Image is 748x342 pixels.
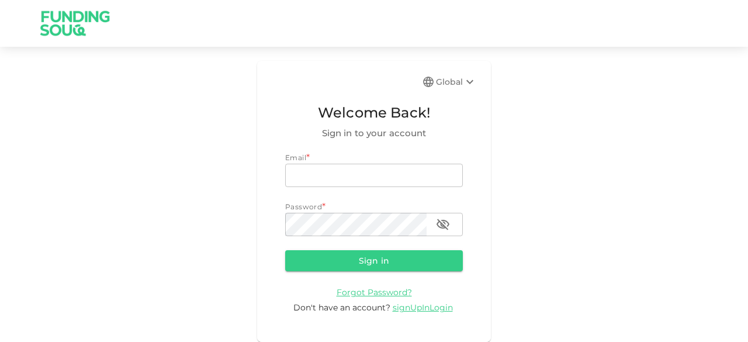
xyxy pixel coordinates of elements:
[337,287,412,298] span: Forgot Password?
[285,126,463,140] span: Sign in to your account
[393,302,453,313] span: signUpInLogin
[285,250,463,271] button: Sign in
[436,75,477,89] div: Global
[285,213,427,236] input: password
[293,302,390,313] span: Don't have an account?
[285,102,463,124] span: Welcome Back!
[285,153,306,162] span: Email
[285,164,463,187] input: email
[285,202,322,211] span: Password
[337,286,412,298] a: Forgot Password?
